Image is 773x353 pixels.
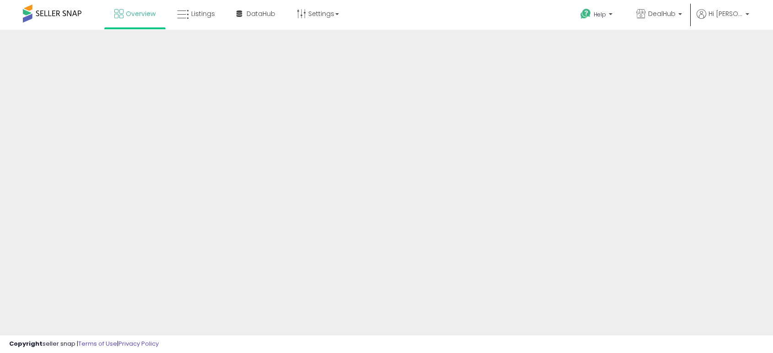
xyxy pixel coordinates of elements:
span: Listings [191,9,215,18]
a: Help [573,1,622,30]
span: DealHub [648,9,676,18]
span: DataHub [247,9,275,18]
i: Get Help [580,8,591,20]
a: Hi [PERSON_NAME] [697,9,749,30]
span: Help [594,11,606,18]
span: Hi [PERSON_NAME] [709,9,743,18]
strong: Copyright [9,339,43,348]
span: Overview [126,9,156,18]
div: seller snap | | [9,340,159,348]
a: Terms of Use [78,339,117,348]
a: Privacy Policy [118,339,159,348]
